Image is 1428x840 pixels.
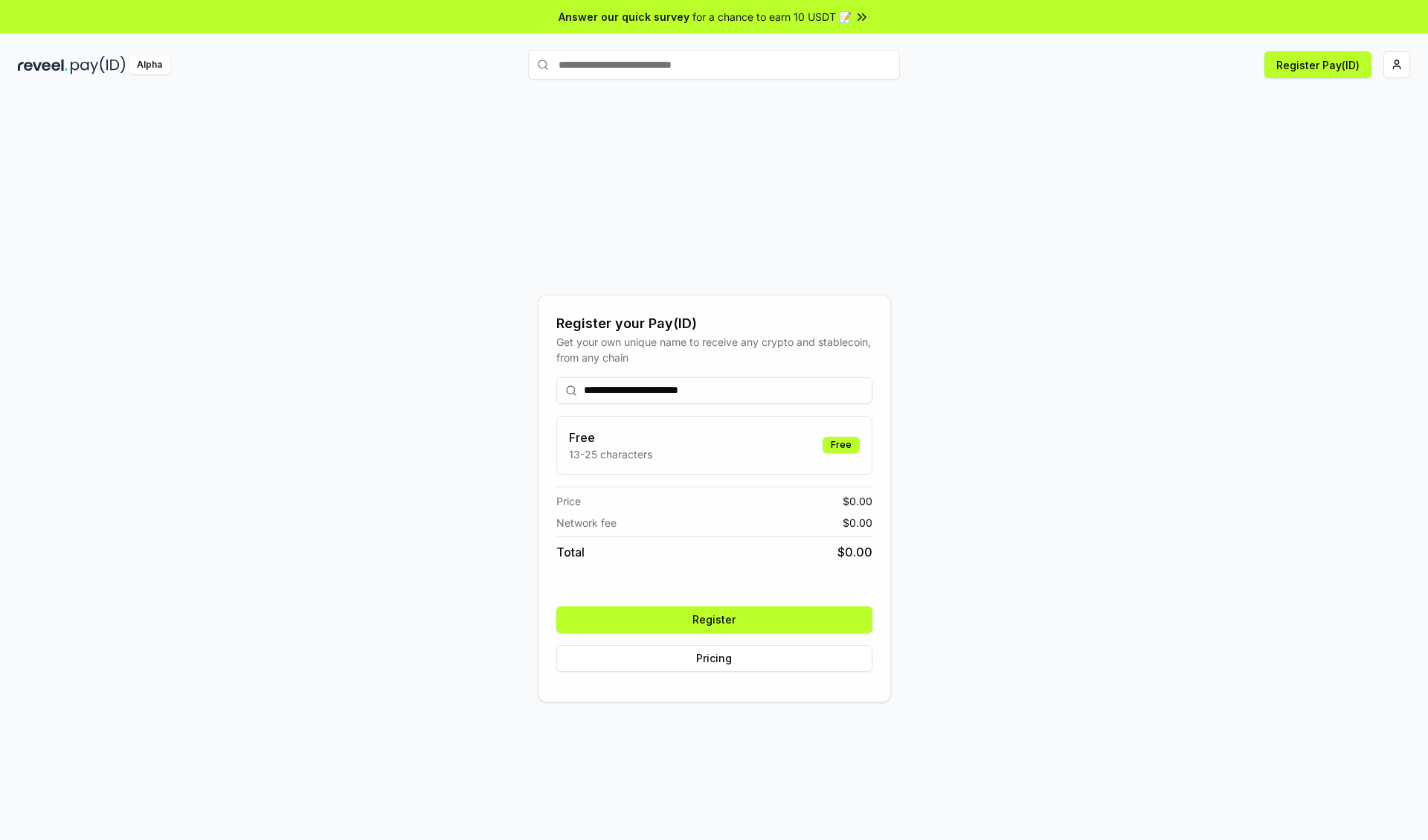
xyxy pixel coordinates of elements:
[843,493,872,509] span: $ 0.00
[18,56,68,74] img: reveel_dark
[843,515,872,530] span: $ 0.00
[556,606,872,633] button: Register
[556,493,581,509] span: Price
[569,446,652,462] p: 13-25 characters
[556,645,872,672] button: Pricing
[569,429,652,446] h3: Free
[129,56,170,74] div: Alpha
[559,9,689,25] span: Answer our quick survey
[823,437,860,453] div: Free
[556,543,585,561] span: Total
[1264,51,1371,78] button: Register Pay(ID)
[71,56,126,74] img: pay_id
[556,515,617,530] span: Network fee
[692,9,852,25] span: for a chance to earn 10 USDT 📝
[556,313,872,334] div: Register your Pay(ID)
[556,334,872,365] div: Get your own unique name to receive any crypto and stablecoin, from any chain
[837,543,872,561] span: $ 0.00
